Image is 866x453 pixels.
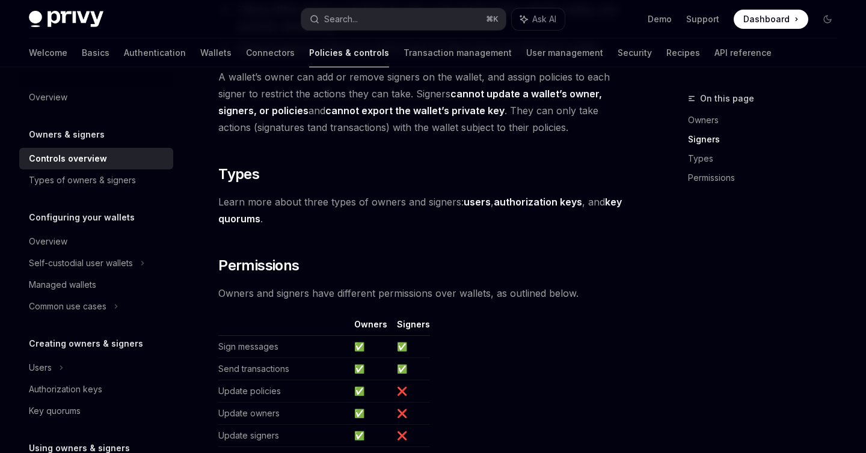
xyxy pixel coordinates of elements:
div: Self-custodial user wallets [29,256,133,270]
a: Managed wallets [19,274,173,296]
div: Common use cases [29,299,106,314]
h5: Configuring your wallets [29,210,135,225]
td: Update policies [218,380,349,403]
a: Dashboard [734,10,808,29]
div: Managed wallets [29,278,96,292]
span: Types [218,165,259,184]
td: ✅ [392,336,430,358]
a: Welcome [29,38,67,67]
a: Key quorums [19,400,173,422]
a: Connectors [246,38,295,67]
a: API reference [714,38,772,67]
td: ✅ [349,358,392,380]
td: Sign messages [218,336,349,358]
a: Permissions [688,168,847,187]
strong: authorization keys [494,196,582,208]
a: Controls overview [19,148,173,169]
span: Ask AI [532,13,556,25]
a: Owners [688,111,847,130]
a: Types [688,149,847,168]
a: Authentication [124,38,186,67]
div: Key quorums [29,404,81,418]
td: ✅ [349,425,392,447]
div: Authorization keys [29,382,102,397]
a: Support [686,13,719,25]
a: Demo [648,13,672,25]
button: Search...⌘K [301,8,505,30]
th: Signers [392,318,430,336]
a: authorization keys [494,196,582,208]
strong: users [464,196,491,208]
a: Overview [19,231,173,252]
span: On this page [700,91,754,106]
span: Permissions [218,256,299,275]
div: Controls overview [29,151,107,166]
span: Dashboard [743,13,790,25]
div: Search... [324,12,358,26]
a: Authorization keys [19,379,173,400]
a: User management [526,38,603,67]
a: Recipes [666,38,700,67]
td: ✅ [392,358,430,380]
a: Policies & controls [309,38,389,67]
strong: cannot export the wallet’s private key [325,105,505,117]
span: A wallet’s owner can add or remove signers on the wallet, and assign policies to each signer to r... [218,68,633,136]
div: Types of owners & signers [29,173,136,187]
td: ❌ [392,425,430,447]
td: ❌ [392,380,430,403]
a: users [464,196,491,208]
div: Users [29,360,52,375]
h5: Owners & signers [29,127,105,142]
td: Update signers [218,425,349,447]
a: Security [618,38,652,67]
div: Overview [29,234,67,249]
span: ⌘ K [486,14,499,24]
a: Overview [19,87,173,108]
span: Owners and signers have different permissions over wallets, as outlined below. [218,285,633,302]
img: dark logo [29,11,103,28]
a: Signers [688,130,847,149]
td: Send transactions [218,358,349,380]
td: ✅ [349,336,392,358]
td: ✅ [349,403,392,425]
span: Learn more about three types of owners and signers: , , and . [218,193,633,227]
a: Types of owners & signers [19,169,173,191]
td: ✅ [349,380,392,403]
td: Update owners [218,403,349,425]
div: Overview [29,90,67,105]
h5: Creating owners & signers [29,336,143,351]
a: Wallets [200,38,232,67]
button: Toggle dark mode [818,10,837,29]
button: Ask AI [512,8,565,30]
a: Transaction management [404,38,512,67]
a: Basics [82,38,109,67]
th: Owners [349,318,392,336]
td: ❌ [392,403,430,425]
